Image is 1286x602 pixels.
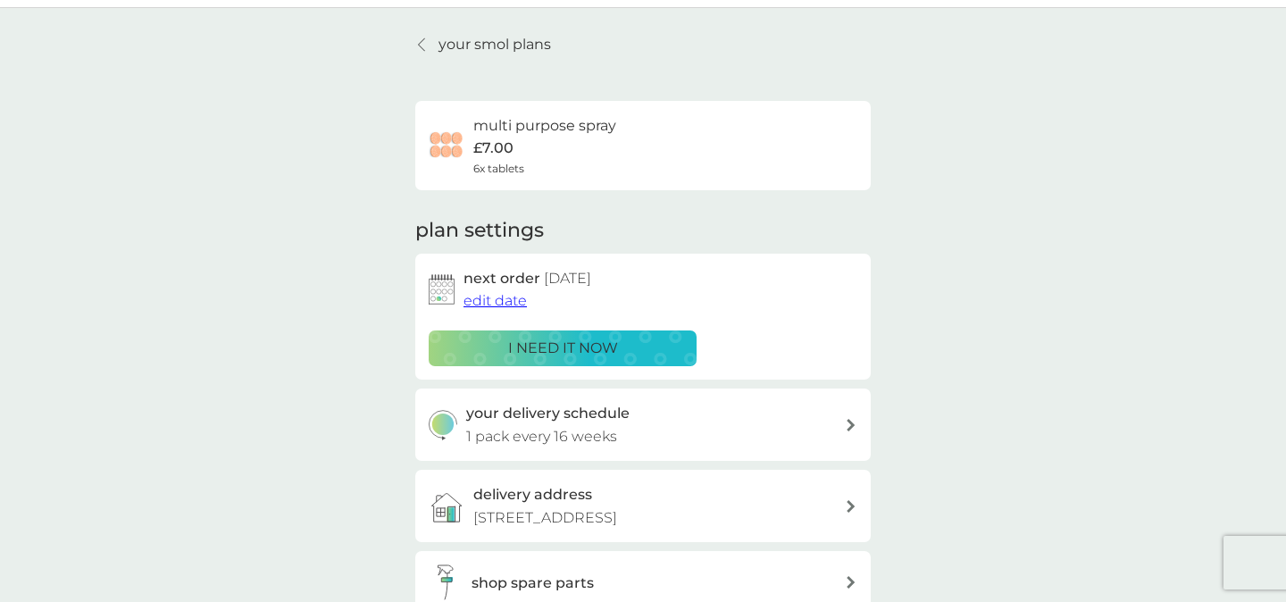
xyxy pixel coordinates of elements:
[415,33,551,56] a: your smol plans
[544,270,591,287] span: [DATE]
[473,160,524,177] span: 6x tablets
[508,337,618,360] p: i need it now
[466,402,630,425] h3: your delivery schedule
[473,483,592,506] h3: delivery address
[429,128,464,163] img: multi purpose spray
[472,572,594,595] h3: shop spare parts
[438,33,551,56] p: your smol plans
[473,506,617,530] p: [STREET_ADDRESS]
[463,289,527,313] button: edit date
[415,217,544,245] h2: plan settings
[463,292,527,309] span: edit date
[415,470,871,542] a: delivery address[STREET_ADDRESS]
[429,330,697,366] button: i need it now
[473,114,616,138] h6: multi purpose spray
[463,267,591,290] h2: next order
[415,389,871,461] button: your delivery schedule1 pack every 16 weeks
[473,137,514,160] p: £7.00
[466,425,617,448] p: 1 pack every 16 weeks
